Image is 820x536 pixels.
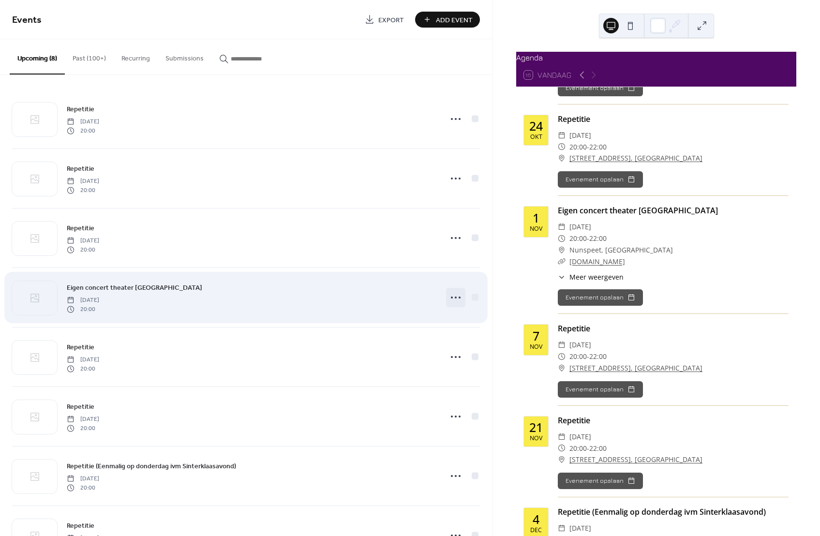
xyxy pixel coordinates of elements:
div: ​ [558,244,566,256]
span: [DATE] [67,237,99,245]
span: 20:00 [67,364,99,373]
div: ​ [558,152,566,164]
div: 1 [533,212,539,224]
button: Submissions [158,39,211,74]
div: nov [530,435,542,442]
span: 20:00 [67,305,99,313]
button: Add Event [415,12,480,28]
span: 20:00 [67,424,99,432]
div: ​ [558,339,566,351]
span: Add Event [436,15,473,25]
button: ​Meer weergeven [558,272,624,282]
span: Repetitie [67,402,94,412]
button: Evenement opslaan [558,171,643,188]
span: [DATE] [569,522,591,534]
a: Repetitie [67,342,94,353]
span: [DATE] [569,339,591,351]
div: ​ [558,256,566,268]
span: Nunspeet, [GEOGRAPHIC_DATA] [569,244,673,256]
span: 22:00 [589,233,607,244]
span: [DATE] [67,296,99,305]
span: 20:00 [569,233,587,244]
button: Past (100+) [65,39,114,74]
span: 20:00 [569,443,587,454]
span: 20:00 [67,483,99,492]
div: 7 [533,330,539,342]
span: 22:00 [589,443,607,454]
div: nov [530,226,542,232]
span: 20:00 [67,245,99,254]
span: [DATE] [569,431,591,443]
div: okt [530,134,542,140]
div: ​ [558,362,566,374]
span: Repetitie [67,342,94,353]
button: Evenement opslaan [558,381,643,398]
button: Evenement opslaan [558,473,643,489]
a: Export [358,12,411,28]
span: [DATE] [569,221,591,233]
div: ​ [558,522,566,534]
div: nov [530,344,542,350]
span: Repetitie (Eenmalig op donderdag ivm Sinterklaasavond) [67,462,236,472]
a: [STREET_ADDRESS], [GEOGRAPHIC_DATA] [569,454,702,465]
span: Repetitie [67,104,94,115]
span: 20:00 [67,126,99,135]
div: 21 [529,421,543,433]
span: [DATE] [67,356,99,364]
span: Events [12,11,42,30]
div: ​ [558,221,566,233]
span: - [587,141,589,153]
span: [DATE] [67,118,99,126]
span: 20:00 [569,141,587,153]
span: Repetitie [67,223,94,234]
div: ​ [558,272,566,282]
span: 20:00 [67,186,99,194]
a: Repetitie [67,401,94,412]
span: Meer weergeven [569,272,624,282]
span: 20:00 [569,351,587,362]
div: Agenda [516,52,796,63]
a: Eigen concert theater [GEOGRAPHIC_DATA] [67,282,202,293]
a: [STREET_ADDRESS], [GEOGRAPHIC_DATA] [569,362,702,374]
div: ​ [558,141,566,153]
div: 24 [529,120,543,132]
button: Evenement opslaan [558,289,643,306]
div: ​ [558,443,566,454]
span: [DATE] [569,130,591,141]
div: ​ [558,454,566,465]
a: [STREET_ADDRESS], [GEOGRAPHIC_DATA] [569,152,702,164]
a: Repetitie [67,520,94,531]
span: Export [378,15,404,25]
div: Repetitie [558,415,789,426]
span: 22:00 [589,351,607,362]
span: - [587,233,589,244]
div: Repetitie [558,113,789,125]
div: dec [530,527,542,534]
div: ​ [558,233,566,244]
span: [DATE] [67,415,99,424]
a: Repetitie [67,163,94,174]
a: Repetitie [67,104,94,115]
div: 4 [533,513,539,525]
div: Repetitie [558,323,789,334]
button: Recurring [114,39,158,74]
div: ​ [558,431,566,443]
span: - [587,351,589,362]
span: [DATE] [67,475,99,483]
a: Repetitie [67,223,94,234]
div: ​ [558,130,566,141]
span: - [587,443,589,454]
a: Eigen concert theater [GEOGRAPHIC_DATA] [558,205,718,216]
span: Eigen concert theater [GEOGRAPHIC_DATA] [67,283,202,293]
button: Upcoming (8) [10,39,65,74]
span: [DATE] [67,177,99,186]
span: Repetitie [67,521,94,531]
a: Repetitie (Eenmalig op donderdag ivm Sinterklaasavond) [67,461,236,472]
div: Repetitie (Eenmalig op donderdag ivm Sinterklaasavond) [558,506,789,518]
span: 22:00 [589,141,607,153]
a: [DOMAIN_NAME] [569,257,625,266]
div: ​ [558,351,566,362]
button: Evenement opslaan [558,80,643,96]
span: Repetitie [67,164,94,174]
